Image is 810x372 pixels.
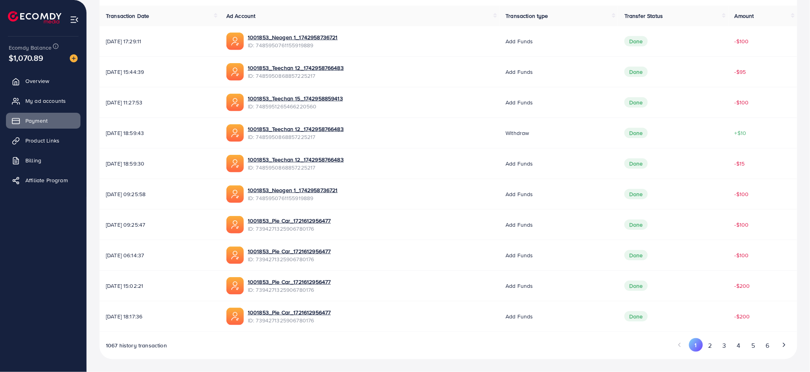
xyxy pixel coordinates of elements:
[248,225,331,233] span: ID: 7394271325906780176
[506,98,533,106] span: Add funds
[506,282,533,290] span: Add funds
[735,68,746,76] span: -$95
[106,129,214,137] span: [DATE] 18:59:43
[25,156,41,164] span: Billing
[735,98,749,106] span: -$100
[624,189,648,199] span: Done
[248,33,338,41] a: 1001853_Neogen 1_1742958736721
[248,125,344,133] a: 1001853_Teechan 12_1742958766483
[106,68,214,76] span: [DATE] 15:44:39
[248,94,343,102] a: 1001853_Teechan 15_1742958859413
[732,338,746,353] button: Go to page 4
[624,220,648,230] span: Done
[70,15,79,24] img: menu
[106,341,167,349] span: 1067 history transaction
[248,217,331,225] a: 1001853_Pie Car_1721612956477
[717,338,731,353] button: Go to page 3
[6,93,80,109] a: My ad accounts
[226,247,244,264] img: ic-ads-acc.e4c84228.svg
[226,308,244,325] img: ic-ads-acc.e4c84228.svg
[226,155,244,172] img: ic-ads-acc.e4c84228.svg
[735,221,749,229] span: -$100
[735,312,750,320] span: -$200
[226,33,244,50] img: ic-ads-acc.e4c84228.svg
[624,12,663,20] span: Transfer Status
[746,338,760,353] button: Go to page 5
[248,308,331,316] a: 1001853_Pie Car_1721612956477
[506,221,533,229] span: Add funds
[624,97,648,108] span: Done
[735,282,750,290] span: -$200
[8,11,61,23] img: logo
[226,63,244,81] img: ic-ads-acc.e4c84228.svg
[506,190,533,198] span: Add funds
[735,190,749,198] span: -$100
[735,160,745,168] span: -$15
[25,137,59,145] span: Product Links
[70,54,78,62] img: image
[106,282,214,290] span: [DATE] 15:02:21
[624,250,648,260] span: Done
[506,12,549,20] span: Transaction type
[106,190,214,198] span: [DATE] 09:25:58
[248,186,338,194] a: 1001853_Neogen 1_1742958736721
[6,133,80,148] a: Product Links
[248,133,344,141] span: ID: 7485950868857225217
[673,338,791,353] ul: Pagination
[106,12,149,20] span: Transaction Date
[106,312,214,320] span: [DATE] 18:17:36
[735,129,747,137] span: +$10
[6,172,80,188] a: Affiliate Program
[248,72,344,80] span: ID: 7485950868857225217
[6,73,80,89] a: Overview
[226,124,244,142] img: ic-ads-acc.e4c84228.svg
[624,67,648,77] span: Done
[506,37,533,45] span: Add funds
[248,156,344,164] a: 1001853_Teechan 12_1742958766483
[735,12,754,20] span: Amount
[506,312,533,320] span: Add funds
[506,251,533,259] span: Add funds
[760,338,775,353] button: Go to page 6
[106,160,214,168] span: [DATE] 18:59:30
[9,52,43,64] span: $1,070.89
[248,316,331,324] span: ID: 7394271325906780176
[226,216,244,233] img: ic-ads-acc.e4c84228.svg
[248,286,331,294] span: ID: 7394271325906780176
[248,41,338,49] span: ID: 7485950761155919889
[506,129,529,137] span: Withdraw
[248,278,331,286] a: 1001853_Pie Car_1721612956477
[9,44,52,52] span: Ecomdy Balance
[106,98,214,106] span: [DATE] 11:27:53
[106,221,214,229] span: [DATE] 09:25:47
[703,338,717,353] button: Go to page 2
[106,37,214,45] span: [DATE] 17:29:11
[506,68,533,76] span: Add funds
[735,37,749,45] span: -$100
[25,117,48,125] span: Payment
[506,160,533,168] span: Add funds
[226,185,244,203] img: ic-ads-acc.e4c84228.svg
[776,336,804,366] iframe: Chat
[25,176,68,184] span: Affiliate Program
[226,94,244,111] img: ic-ads-acc.e4c84228.svg
[248,255,331,263] span: ID: 7394271325906780176
[248,194,338,202] span: ID: 7485950761155919889
[248,64,344,72] a: 1001853_Teechan 12_1742958766483
[624,311,648,322] span: Done
[25,77,49,85] span: Overview
[624,158,648,169] span: Done
[6,113,80,129] a: Payment
[624,281,648,291] span: Done
[6,152,80,168] a: Billing
[248,102,343,110] span: ID: 7485951265466220560
[248,164,344,172] span: ID: 7485950868857225217
[106,251,214,259] span: [DATE] 06:14:37
[624,128,648,138] span: Done
[226,277,244,295] img: ic-ads-acc.e4c84228.svg
[248,247,331,255] a: 1001853_Pie Car_1721612956477
[624,36,648,46] span: Done
[25,97,66,105] span: My ad accounts
[735,251,749,259] span: -$100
